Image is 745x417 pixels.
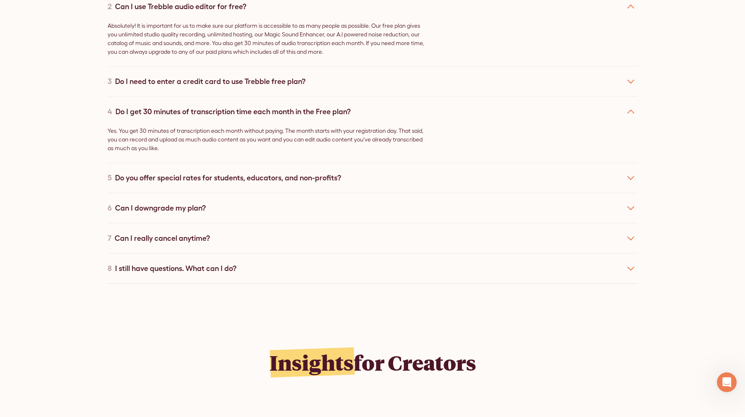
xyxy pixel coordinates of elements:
div: Can I downgrade my plan? [115,202,206,213]
div: 2 [108,1,112,12]
div: 8 [108,263,112,274]
div: Can I really cancel anytime? [115,232,210,244]
div: 5 [108,172,112,183]
div: Do I get 30 minutes of transcription time each month in the Free plan? [115,106,351,117]
h2: for Creators [269,350,476,375]
div: 4 [108,106,112,117]
div: Do you offer special rates for students, educators, and non-profits? [115,172,341,183]
p: Yes. You get 30 minutes of transcription each month without paying. The month starts with your re... [108,127,425,153]
div: 3 [108,76,112,87]
p: Absolutely! It is important for us to make sure our platform is accessible to as many people as p... [108,22,425,56]
div: 6 [108,202,112,213]
iframe: Intercom live chat [717,372,737,392]
div: Do I need to enter a credit card to use Trebble free plan? [115,76,305,87]
div: I still have questions. What can I do? [115,263,236,274]
span: Insights [269,349,353,376]
div: Can I use Trebble audio editor for free? [115,1,246,12]
div: 7 [108,232,111,244]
